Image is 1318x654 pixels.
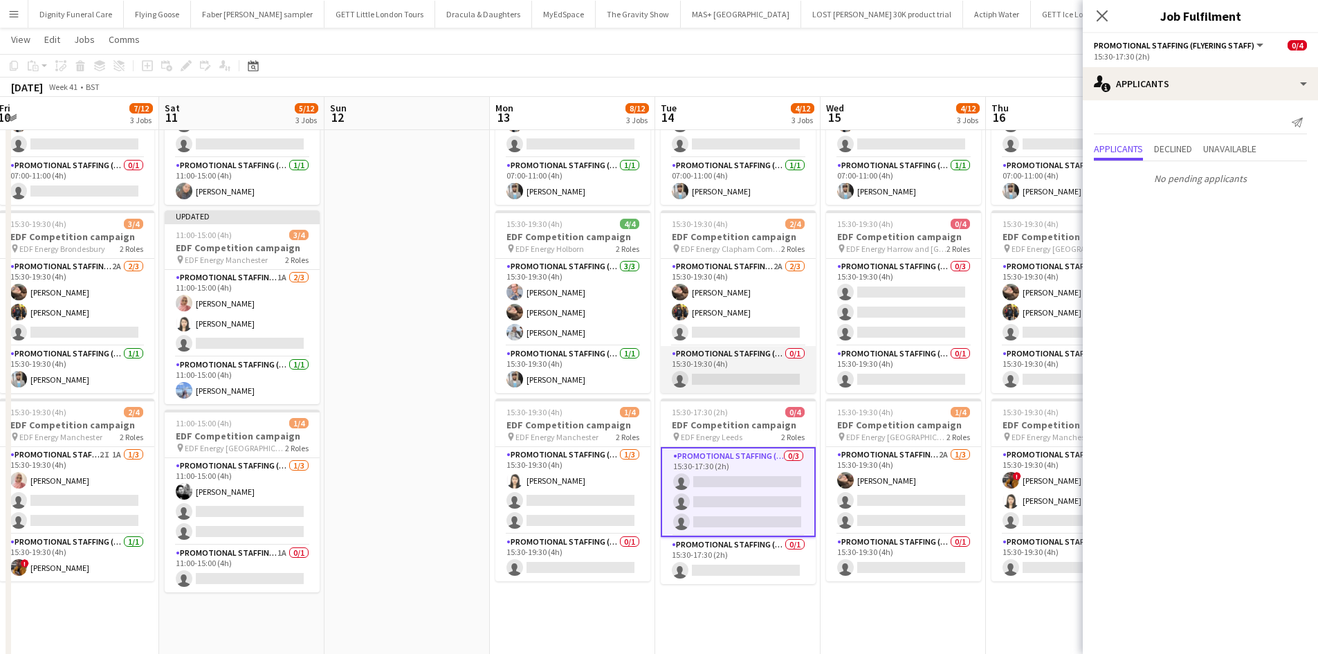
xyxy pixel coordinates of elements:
[620,407,639,417] span: 1/4
[661,346,816,393] app-card-role: Promotional Staffing (Team Leader)0/115:30-19:30 (4h)
[532,1,596,28] button: MyEdSpace
[1083,67,1318,100] div: Applicants
[661,419,816,431] h3: EDF Competition campaign
[10,407,66,417] span: 15:30-19:30 (4h)
[289,418,309,428] span: 1/4
[661,447,816,537] app-card-role: Promotional Staffing (Flyering Staff)0/315:30-17:30 (2h)
[165,357,320,404] app-card-role: Promotional Staffing (Team Leader)1/111:00-15:00 (4h)[PERSON_NAME]
[596,1,681,28] button: The Gravity Show
[672,407,728,417] span: 15:30-17:30 (2h)
[791,115,814,125] div: 3 Jobs
[120,432,143,442] span: 2 Roles
[826,230,981,243] h3: EDF Competition campaign
[19,432,102,442] span: EDF Energy Manchester
[191,1,324,28] button: Faber [PERSON_NAME] sampler
[661,537,816,584] app-card-role: Promotional Staffing (Team Leader)0/115:30-17:30 (2h)
[951,407,970,417] span: 1/4
[616,432,639,442] span: 2 Roles
[19,244,105,254] span: EDF Energy Brondesbury
[846,432,946,442] span: EDF Energy [GEOGRAPHIC_DATA]
[39,30,66,48] a: Edit
[824,109,844,125] span: 15
[661,259,816,346] app-card-role: Promotional Staffing (Flyering Staff)2A2/315:30-19:30 (4h)[PERSON_NAME][PERSON_NAME]
[826,158,981,205] app-card-role: Promotional Staffing (Team Leader)1/107:00-11:00 (4h)[PERSON_NAME]
[289,230,309,240] span: 3/4
[826,447,981,534] app-card-role: Promotional Staffing (Flyering Staff)2A1/315:30-19:30 (4h)[PERSON_NAME]
[837,219,893,229] span: 15:30-19:30 (4h)
[989,109,1009,125] span: 16
[826,399,981,581] app-job-card: 15:30-19:30 (4h)1/4EDF Competition campaign EDF Energy [GEOGRAPHIC_DATA]2 RolesPromotional Staffi...
[681,432,742,442] span: EDF Energy Leeds
[44,33,60,46] span: Edit
[826,419,981,431] h3: EDF Competition campaign
[506,219,562,229] span: 15:30-19:30 (4h)
[46,82,80,92] span: Week 41
[6,30,36,48] a: View
[324,1,435,28] button: GETT Little London Tours
[661,230,816,243] h3: EDF Competition campaign
[1012,244,1112,254] span: EDF Energy [GEOGRAPHIC_DATA]
[826,259,981,346] app-card-role: Promotional Staffing (Flyering Staff)0/315:30-19:30 (4h)
[124,407,143,417] span: 2/4
[991,158,1146,205] app-card-role: Promotional Staffing (Team Leader)1/107:00-11:00 (4h)[PERSON_NAME]
[495,230,650,243] h3: EDF Competition campaign
[1083,7,1318,25] h3: Job Fulfilment
[120,244,143,254] span: 2 Roles
[826,534,981,581] app-card-role: Promotional Staffing (Team Leader)0/115:30-19:30 (4h)
[495,419,650,431] h3: EDF Competition campaign
[506,407,562,417] span: 15:30-19:30 (4h)
[165,210,320,221] div: Updated
[165,410,320,592] app-job-card: 11:00-15:00 (4h)1/4EDF Competition campaign EDF Energy [GEOGRAPHIC_DATA]2 RolesPromotional Staffi...
[781,432,805,442] span: 2 Roles
[109,33,140,46] span: Comms
[1203,144,1256,154] span: Unavailable
[626,115,648,125] div: 3 Jobs
[435,1,532,28] button: Dracula & Daughters
[176,418,232,428] span: 11:00-15:00 (4h)
[1288,40,1307,51] span: 0/4
[661,399,816,584] app-job-card: 15:30-17:30 (2h)0/4EDF Competition campaign EDF Energy Leeds2 RolesPromotional Staffing (Flyering...
[616,244,639,254] span: 2 Roles
[963,1,1031,28] button: Actiph Water
[991,419,1146,431] h3: EDF Competition campaign
[991,210,1146,393] app-job-card: 15:30-19:30 (4h)2/4EDF Competition campaign EDF Energy [GEOGRAPHIC_DATA]2 RolesPromotional Staffi...
[330,102,347,114] span: Sun
[165,545,320,592] app-card-role: Promotional Staffing (Team Leader)1A0/111:00-15:00 (4h)
[991,399,1146,581] div: 15:30-19:30 (4h)2/4EDF Competition campaign EDF Energy Manchester2 RolesPromotional Staffing (Fly...
[11,80,43,94] div: [DATE]
[625,103,649,113] span: 8/12
[163,109,180,125] span: 11
[165,430,320,442] h3: EDF Competition campaign
[495,259,650,346] app-card-role: Promotional Staffing (Flyering Staff)3/315:30-19:30 (4h)[PERSON_NAME][PERSON_NAME][PERSON_NAME]
[661,210,816,393] app-job-card: 15:30-19:30 (4h)2/4EDF Competition campaign EDF Energy Clapham Common2 RolesPromotional Staffing ...
[28,1,124,28] button: Dignity Funeral Care
[515,244,584,254] span: EDF Energy Holborn
[991,447,1146,534] app-card-role: Promotional Staffing (Flyering Staff)1I2/315:30-19:30 (4h)![PERSON_NAME][PERSON_NAME]
[956,103,980,113] span: 4/12
[946,432,970,442] span: 2 Roles
[672,219,728,229] span: 15:30-19:30 (4h)
[295,115,318,125] div: 3 Jobs
[495,102,513,114] span: Mon
[957,115,979,125] div: 3 Jobs
[74,33,95,46] span: Jobs
[11,33,30,46] span: View
[1013,472,1021,480] span: !
[661,158,816,205] app-card-role: Promotional Staffing (Team Leader)1/107:00-11:00 (4h)[PERSON_NAME]
[826,210,981,393] app-job-card: 15:30-19:30 (4h)0/4EDF Competition campaign EDF Energy Harrow and [GEOGRAPHIC_DATA]2 RolesPromoti...
[826,346,981,393] app-card-role: Promotional Staffing (Team Leader)0/115:30-19:30 (4h)
[176,230,232,240] span: 11:00-15:00 (4h)
[1012,432,1095,442] span: EDF Energy Manchester
[991,259,1146,346] app-card-role: Promotional Staffing (Flyering Staff)2A2/315:30-19:30 (4h)[PERSON_NAME][PERSON_NAME]
[515,432,598,442] span: EDF Energy Manchester
[495,210,650,393] div: 15:30-19:30 (4h)4/4EDF Competition campaign EDF Energy Holborn2 RolesPromotional Staffing (Flyeri...
[495,399,650,581] app-job-card: 15:30-19:30 (4h)1/4EDF Competition campaign EDF Energy Manchester2 RolesPromotional Staffing (Fly...
[495,447,650,534] app-card-role: Promotional Staffing (Flyering Staff)1/315:30-19:30 (4h)[PERSON_NAME]
[801,1,963,28] button: LOST [PERSON_NAME] 30K product trial
[659,109,677,125] span: 14
[991,230,1146,243] h3: EDF Competition campaign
